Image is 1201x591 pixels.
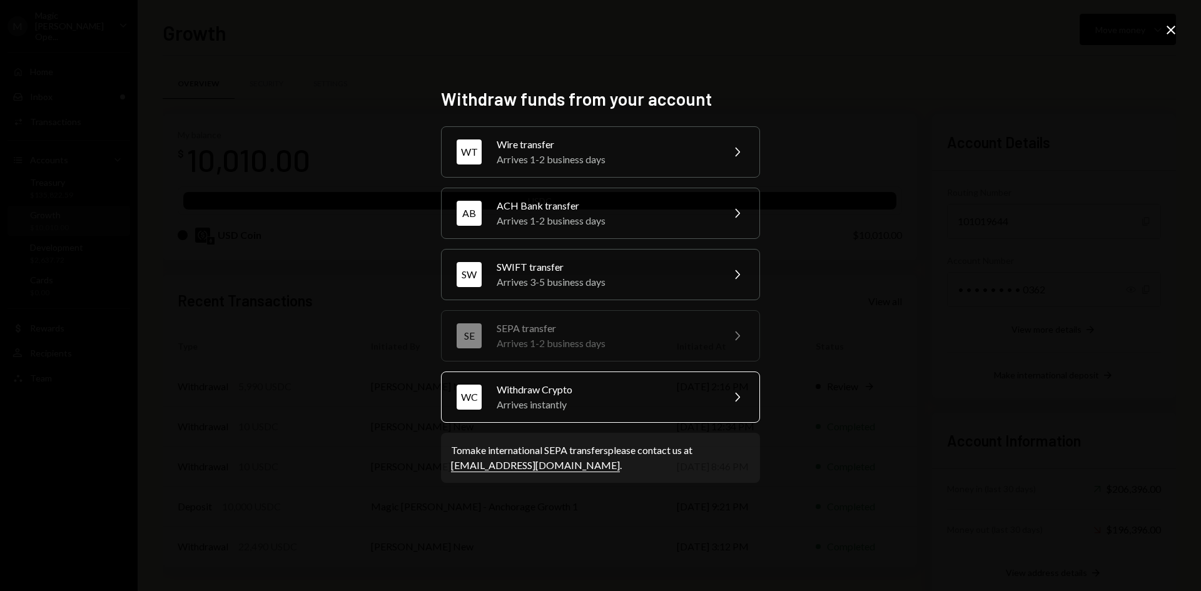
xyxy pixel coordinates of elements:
[497,152,714,167] div: Arrives 1-2 business days
[457,385,482,410] div: WC
[497,137,714,152] div: Wire transfer
[457,323,482,348] div: SE
[451,443,750,473] div: To make international SEPA transfers please contact us at .
[497,198,714,213] div: ACH Bank transfer
[441,87,760,111] h2: Withdraw funds from your account
[497,213,714,228] div: Arrives 1-2 business days
[441,249,760,300] button: SWSWIFT transferArrives 3-5 business days
[457,139,482,164] div: WT
[441,188,760,239] button: ABACH Bank transferArrives 1-2 business days
[497,260,714,275] div: SWIFT transfer
[497,382,714,397] div: Withdraw Crypto
[497,336,714,351] div: Arrives 1-2 business days
[441,126,760,178] button: WTWire transferArrives 1-2 business days
[457,262,482,287] div: SW
[457,201,482,226] div: AB
[441,371,760,423] button: WCWithdraw CryptoArrives instantly
[451,459,620,472] a: [EMAIL_ADDRESS][DOMAIN_NAME]
[497,275,714,290] div: Arrives 3-5 business days
[497,321,714,336] div: SEPA transfer
[441,310,760,361] button: SESEPA transferArrives 1-2 business days
[497,397,714,412] div: Arrives instantly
